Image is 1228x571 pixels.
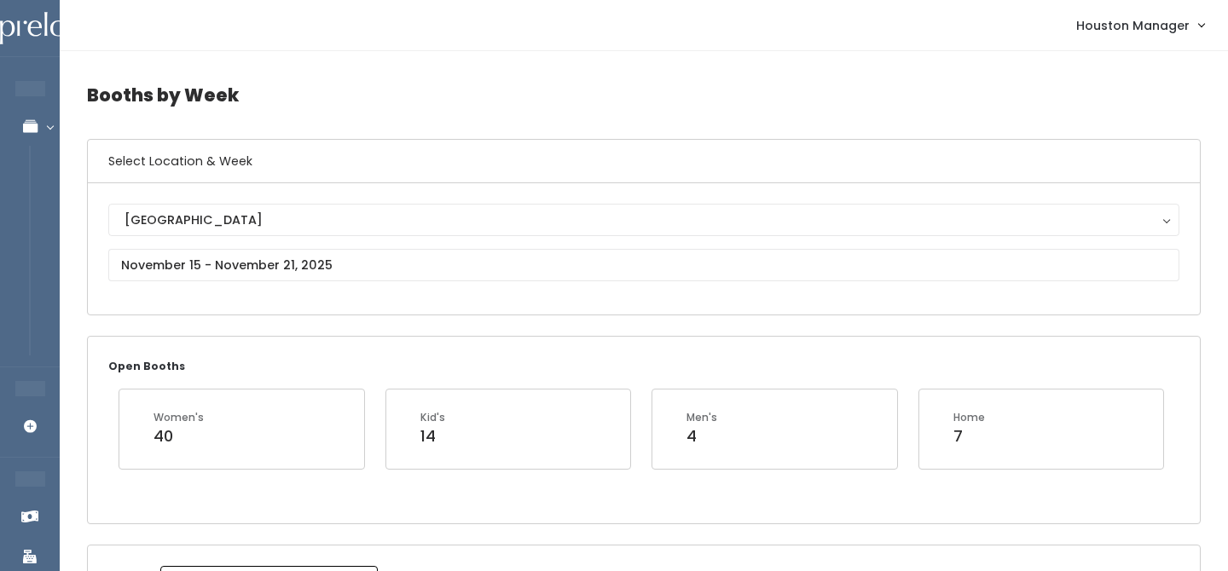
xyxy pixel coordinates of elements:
[153,425,204,447] div: 40
[88,140,1200,183] h6: Select Location & Week
[108,359,185,373] small: Open Booths
[686,410,717,425] div: Men's
[420,410,445,425] div: Kid's
[153,410,204,425] div: Women's
[953,410,985,425] div: Home
[87,72,1201,118] h4: Booths by Week
[1059,7,1221,43] a: Houston Manager
[125,211,1163,229] div: [GEOGRAPHIC_DATA]
[953,425,985,447] div: 7
[108,249,1179,281] input: November 15 - November 21, 2025
[686,425,717,447] div: 4
[108,204,1179,236] button: [GEOGRAPHIC_DATA]
[1076,16,1190,35] span: Houston Manager
[420,425,445,447] div: 14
